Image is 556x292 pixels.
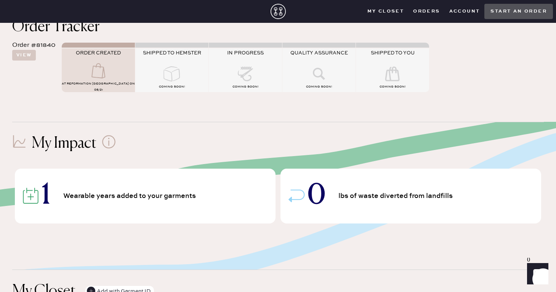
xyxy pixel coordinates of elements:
span: COMING SOON! [232,85,258,89]
button: View [12,50,36,61]
button: My Closet [363,6,409,17]
h1: My Impact [32,134,96,153]
span: QUALITY ASSURANCE [290,50,348,56]
span: Wearable years added to your garments [63,193,199,199]
span: 1 [42,183,50,209]
span: 0 [308,183,325,209]
button: Start an order [484,4,553,19]
iframe: Front Chat [520,258,553,290]
span: IN PROGRESS [227,50,264,56]
span: COMING SOON! [306,85,332,89]
span: SHIPPED TO YOU [371,50,415,56]
button: Orders [409,6,444,17]
span: Order Tracker [12,19,99,35]
span: AT Reformation [GEOGRAPHIC_DATA] on 08/21 [62,82,135,92]
span: COMING SOON! [159,85,185,89]
span: SHIPPED TO HEMSTER [143,50,201,56]
button: Account [445,6,485,17]
span: lbs of waste diverted from landfills [338,193,455,199]
span: ORDER CREATED [76,50,121,56]
div: Order #81840 [12,41,56,50]
span: COMING SOON! [380,85,405,89]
